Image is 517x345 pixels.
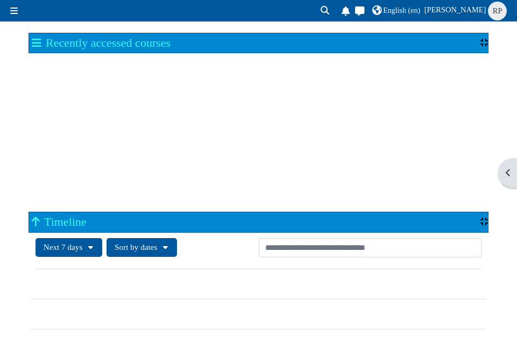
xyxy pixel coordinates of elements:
[32,215,87,228] h2: Timeline
[424,5,486,14] span: [PERSON_NAME]
[480,38,488,47] div: Show / hide the block
[353,4,366,19] a: Toggle messaging drawer There are 0 unread conversations
[424,2,509,20] a: User menu
[480,217,488,226] div: Show / hide the block
[353,6,365,16] i: Toggle messaging drawer
[372,3,420,18] a: English ‎(en)‎
[488,2,507,20] span: Robin Parrish
[44,242,83,251] span: Next 7 days
[32,36,171,49] h2: Recently accessed courses
[383,6,420,15] span: English ‎(en)‎
[36,238,103,257] button: Filter timeline by date
[107,238,177,257] button: Sort timeline items
[340,4,352,19] div: Show notification window with no new notifications
[115,242,157,251] span: Sort by dates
